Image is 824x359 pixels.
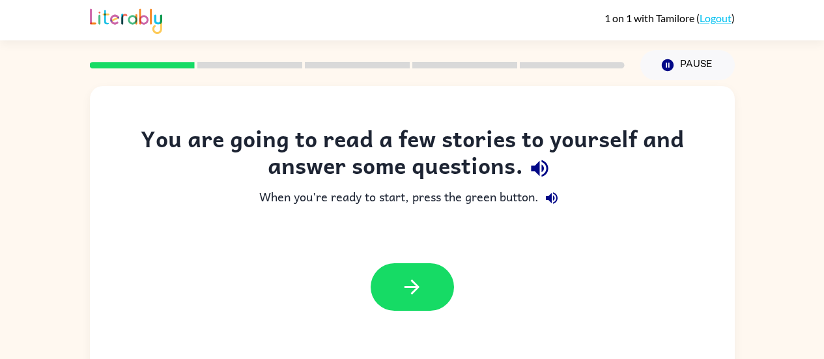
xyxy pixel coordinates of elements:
[116,125,709,185] div: You are going to read a few stories to yourself and answer some questions.
[90,5,162,34] img: Literably
[640,50,735,80] button: Pause
[700,12,732,24] a: Logout
[604,12,735,24] div: ( )
[604,12,696,24] span: 1 on 1 with Tamilore
[116,185,709,211] div: When you're ready to start, press the green button.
